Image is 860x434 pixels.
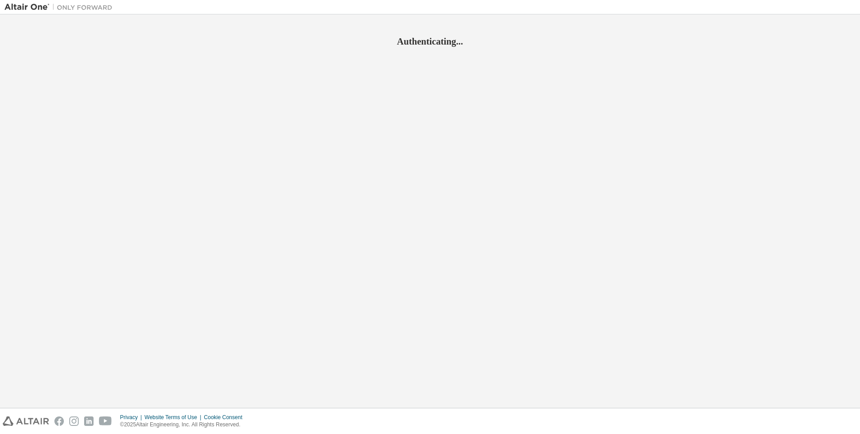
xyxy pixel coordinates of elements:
[120,421,248,429] p: © 2025 Altair Engineering, Inc. All Rights Reserved.
[69,416,79,426] img: instagram.svg
[4,3,117,12] img: Altair One
[84,416,94,426] img: linkedin.svg
[204,414,247,421] div: Cookie Consent
[99,416,112,426] img: youtube.svg
[120,414,144,421] div: Privacy
[4,36,856,47] h2: Authenticating...
[144,414,204,421] div: Website Terms of Use
[54,416,64,426] img: facebook.svg
[3,416,49,426] img: altair_logo.svg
